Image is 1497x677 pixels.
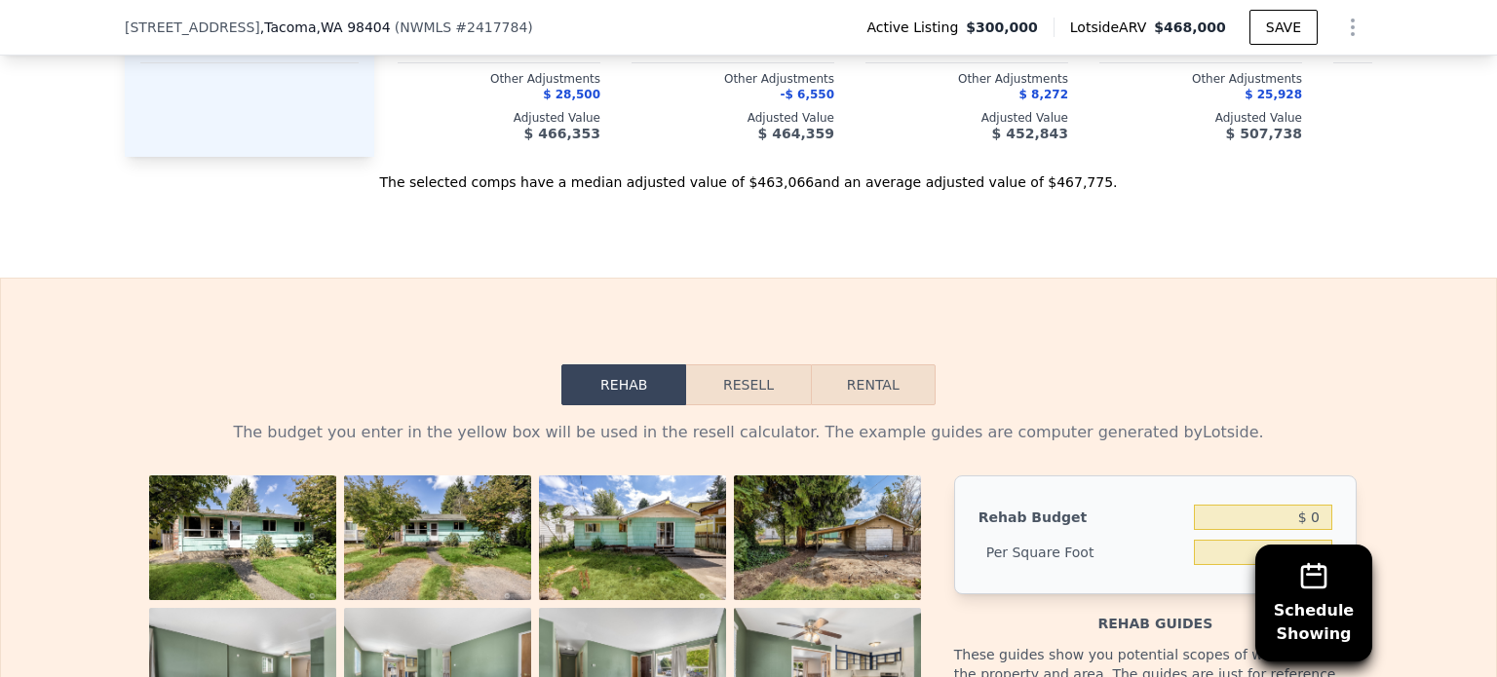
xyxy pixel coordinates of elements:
[966,18,1038,37] span: $300,000
[260,18,391,37] span: , Tacoma
[1226,126,1302,141] span: $ 507,738
[1154,19,1226,35] span: $468,000
[395,18,533,37] div: ( )
[734,475,921,600] img: Property Photo 4
[1099,110,1302,126] div: Adjusted Value
[1255,545,1372,661] button: ScheduleShowing
[1245,88,1302,101] span: $ 25,928
[1099,71,1302,87] div: Other Adjustments
[1249,10,1318,45] button: SAVE
[344,475,531,600] img: Property Photo 2
[979,535,1186,570] div: Per Square Foot
[524,126,600,141] span: $ 466,353
[954,594,1357,633] div: Rehab guides
[781,88,834,101] span: -$ 6,550
[125,157,1372,192] div: The selected comps have a median adjusted value of $463,066 and an average adjusted value of $467...
[1333,8,1372,47] button: Show Options
[1070,18,1154,37] span: Lotside ARV
[398,110,600,126] div: Adjusted Value
[125,18,260,37] span: [STREET_ADDRESS]
[1019,88,1068,101] span: $ 8,272
[561,364,686,405] button: Rehab
[758,126,834,141] span: $ 464,359
[149,475,336,600] img: Property Photo 1
[865,110,1068,126] div: Adjusted Value
[992,126,1068,141] span: $ 452,843
[140,421,1357,444] div: The budget you enter in the yellow box will be used in the resell calculator. The example guides ...
[811,364,936,405] button: Rental
[632,110,834,126] div: Adjusted Value
[317,19,391,35] span: , WA 98404
[686,364,810,405] button: Resell
[866,18,966,37] span: Active Listing
[865,71,1068,87] div: Other Adjustments
[398,71,600,87] div: Other Adjustments
[455,19,527,35] span: # 2417784
[400,19,451,35] span: NWMLS
[979,500,1186,535] div: Rehab Budget
[543,88,600,101] span: $ 28,500
[539,475,726,600] img: Property Photo 3
[632,71,834,87] div: Other Adjustments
